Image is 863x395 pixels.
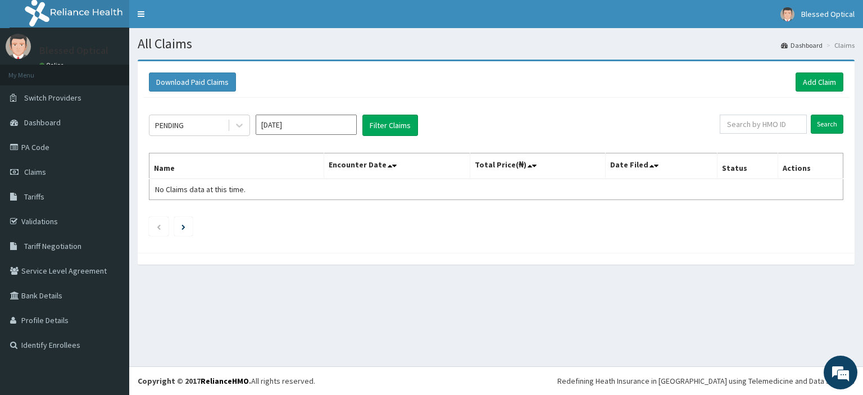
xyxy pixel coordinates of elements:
th: Total Price(₦) [470,153,606,179]
li: Claims [824,40,855,50]
span: Dashboard [24,117,61,128]
button: Filter Claims [362,115,418,136]
img: User Image [6,34,31,59]
button: Download Paid Claims [149,72,236,92]
input: Search [811,115,843,134]
input: Search by HMO ID [720,115,807,134]
th: Date Filed [606,153,717,179]
div: PENDING [155,120,184,131]
span: Blessed Optical [801,9,855,19]
span: Tariffs [24,192,44,202]
a: Next page [181,221,185,231]
img: User Image [780,7,794,21]
span: Claims [24,167,46,177]
a: RelianceHMO [201,376,249,386]
a: Online [39,61,66,69]
th: Actions [778,153,843,179]
span: No Claims data at this time. [155,184,246,194]
a: Previous page [156,221,161,231]
a: Dashboard [781,40,823,50]
span: Tariff Negotiation [24,241,81,251]
th: Name [149,153,324,179]
footer: All rights reserved. [129,366,863,395]
span: Switch Providers [24,93,81,103]
th: Encounter Date [324,153,470,179]
strong: Copyright © 2017 . [138,376,251,386]
p: Blessed Optical [39,46,108,56]
div: Redefining Heath Insurance in [GEOGRAPHIC_DATA] using Telemedicine and Data Science! [557,375,855,387]
h1: All Claims [138,37,855,51]
input: Select Month and Year [256,115,357,135]
a: Add Claim [796,72,843,92]
th: Status [717,153,778,179]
